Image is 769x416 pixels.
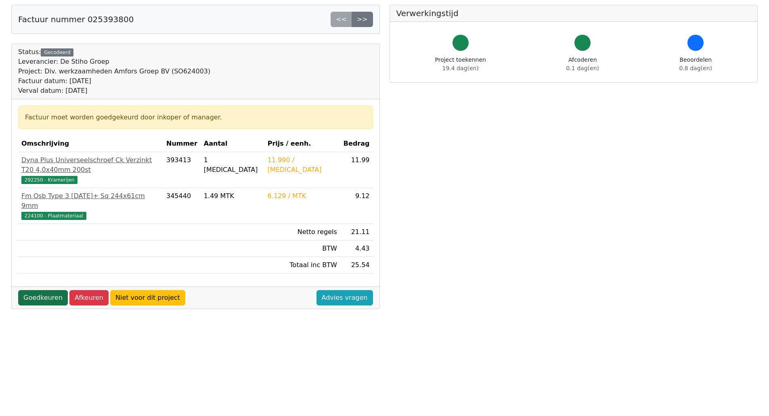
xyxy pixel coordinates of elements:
[18,47,210,96] div: Status:
[264,257,340,274] td: Totaal inc BTW
[41,48,73,56] div: Gecodeerd
[163,188,201,224] td: 345440
[69,290,109,305] a: Afkeuren
[340,224,373,240] td: 21.11
[110,290,185,305] a: Niet voor dit project
[340,136,373,152] th: Bedrag
[566,56,599,73] div: Afcoderen
[268,155,337,175] div: 11.990 / [MEDICAL_DATA]
[18,67,210,76] div: Project: Div. werkzaamheden Amfors Groep BV (SO624003)
[21,155,160,175] div: Dyna Plus Universeelschroef Ck Verzinkt T20 4,0x40mm 200st
[18,86,210,96] div: Verval datum: [DATE]
[442,65,479,71] span: 19.4 dag(en)
[18,290,68,305] a: Goedkeuren
[163,136,201,152] th: Nummer
[352,12,373,27] a: >>
[340,152,373,188] td: 11.99
[396,8,751,18] h5: Verwerkingstijd
[25,113,366,122] div: Factuur moet worden goedgekeurd door inkoper of manager.
[18,76,210,86] div: Factuur datum: [DATE]
[340,240,373,257] td: 4.43
[21,191,160,220] a: Fm Osb Type 3 [DATE]+ Sq 244x61cm 9mm224100 - Plaatmateriaal
[566,65,599,71] span: 0.1 dag(en)
[21,212,86,220] span: 224100 - Plaatmateriaal
[21,176,78,184] span: 292250 - Kramerijen
[21,155,160,184] a: Dyna Plus Universeelschroef Ck Verzinkt T20 4,0x40mm 200st292250 - Kramerijen
[340,257,373,274] td: 25.54
[268,191,337,201] div: 6.129 / MTK
[316,290,373,305] a: Advies vragen
[679,65,712,71] span: 0.8 dag(en)
[679,56,712,73] div: Beoordelen
[18,15,134,24] h5: Factuur nummer 025393800
[264,240,340,257] td: BTW
[21,191,160,211] div: Fm Osb Type 3 [DATE]+ Sq 244x61cm 9mm
[204,155,261,175] div: 1 [MEDICAL_DATA]
[201,136,264,152] th: Aantal
[340,188,373,224] td: 9.12
[18,57,210,67] div: Leverancier: De Stiho Groep
[18,136,163,152] th: Omschrijving
[163,152,201,188] td: 393413
[264,136,340,152] th: Prijs / eenh.
[264,224,340,240] td: Netto regels
[435,56,486,73] div: Project toekennen
[204,191,261,201] div: 1.49 MTK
